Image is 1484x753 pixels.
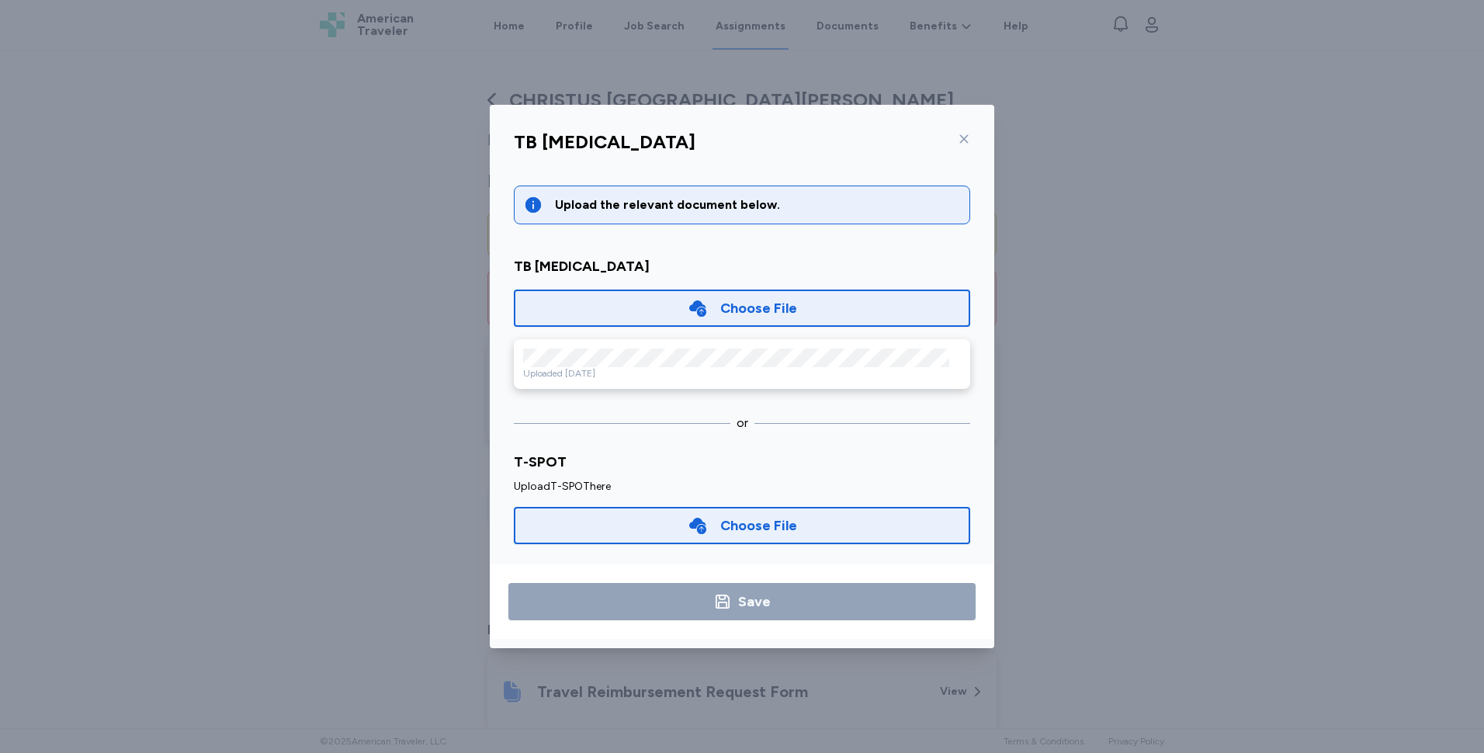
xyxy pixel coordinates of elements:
div: T-SPOT [514,451,970,473]
div: Uploaded [DATE] [523,367,961,380]
div: or [737,414,748,432]
div: TB [MEDICAL_DATA] [514,130,695,154]
div: TB [MEDICAL_DATA] [514,255,970,277]
div: Upload the relevant document below. [555,196,960,214]
div: Save [738,591,771,612]
div: Choose File [720,297,797,319]
div: Upload T-SPOT here [514,479,970,494]
div: Choose File [720,515,797,536]
button: Save [508,583,976,620]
